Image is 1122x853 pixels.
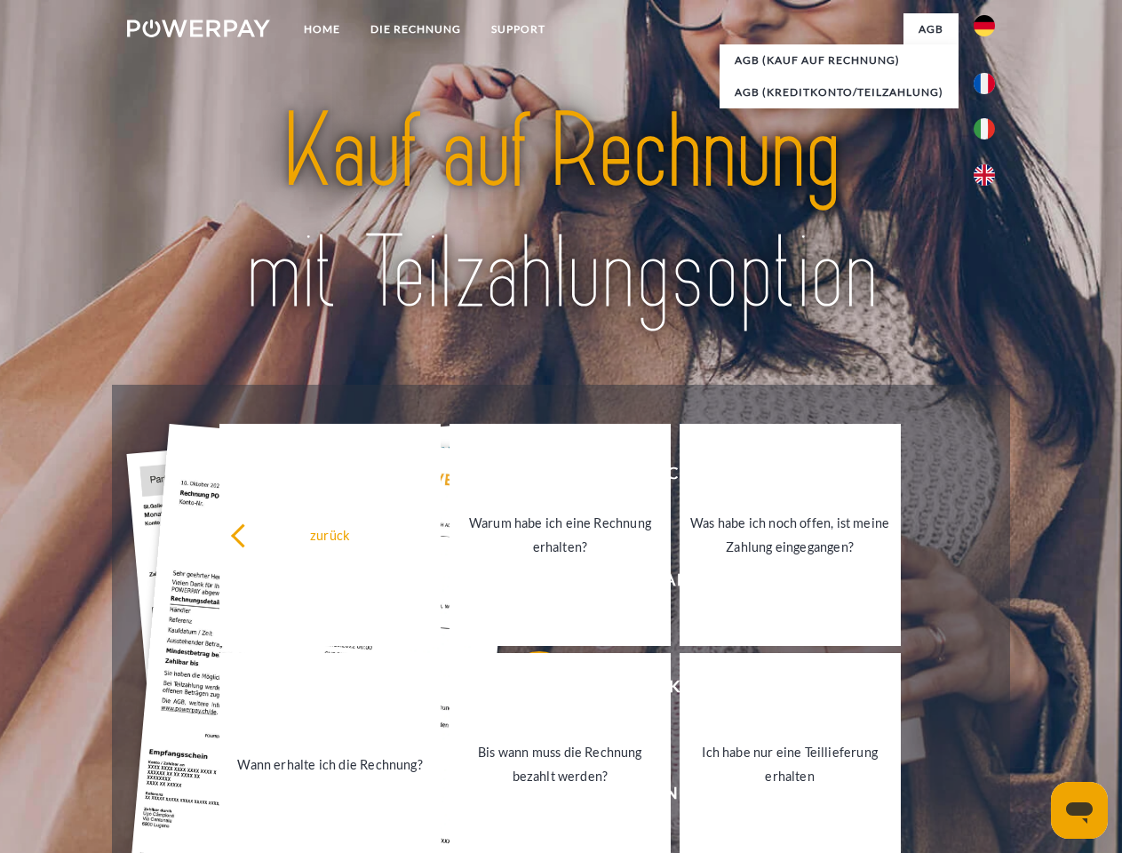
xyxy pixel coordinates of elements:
div: Bis wann muss die Rechnung bezahlt werden? [460,740,660,788]
img: it [974,118,995,140]
a: Was habe ich noch offen, ist meine Zahlung eingegangen? [680,424,901,646]
div: zurück [230,522,430,546]
img: en [974,164,995,186]
img: title-powerpay_de.svg [170,85,952,340]
iframe: Schaltfläche zum Öffnen des Messaging-Fensters [1051,782,1108,839]
img: logo-powerpay-white.svg [127,20,270,37]
a: SUPPORT [476,13,561,45]
img: fr [974,73,995,94]
a: AGB (Kauf auf Rechnung) [720,44,959,76]
a: agb [903,13,959,45]
a: AGB (Kreditkonto/Teilzahlung) [720,76,959,108]
a: DIE RECHNUNG [355,13,476,45]
div: Wann erhalte ich die Rechnung? [230,752,430,776]
img: de [974,15,995,36]
div: Was habe ich noch offen, ist meine Zahlung eingegangen? [690,511,890,559]
div: Ich habe nur eine Teillieferung erhalten [690,740,890,788]
a: Home [289,13,355,45]
div: Warum habe ich eine Rechnung erhalten? [460,511,660,559]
